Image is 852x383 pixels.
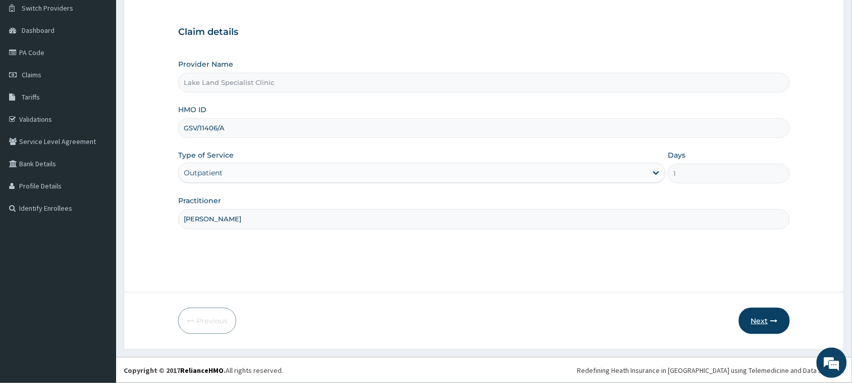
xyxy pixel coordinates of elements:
[668,150,685,160] label: Days
[178,118,790,138] input: Enter HMO ID
[739,308,790,334] button: Next
[5,276,192,311] textarea: Type your message and hit 'Enter'
[180,366,224,375] a: RelianceHMO
[178,59,233,69] label: Provider Name
[22,4,73,13] span: Switch Providers
[178,308,236,334] button: Previous
[577,365,844,375] div: Redefining Heath Insurance in [GEOGRAPHIC_DATA] using Telemedicine and Data Science!
[22,92,40,102] span: Tariffs
[178,196,221,206] label: Practitioner
[52,57,170,70] div: Chat with us now
[22,26,55,35] span: Dashboard
[166,5,190,29] div: Minimize live chat window
[116,357,852,383] footer: All rights reserved.
[178,209,790,229] input: Enter Name
[184,168,223,178] div: Outpatient
[22,70,41,79] span: Claims
[124,366,226,375] strong: Copyright © 2017 .
[59,127,139,229] span: We're online!
[178,150,234,160] label: Type of Service
[178,105,206,115] label: HMO ID
[178,27,790,38] h3: Claim details
[19,51,41,76] img: d_794563401_company_1708531726252_794563401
